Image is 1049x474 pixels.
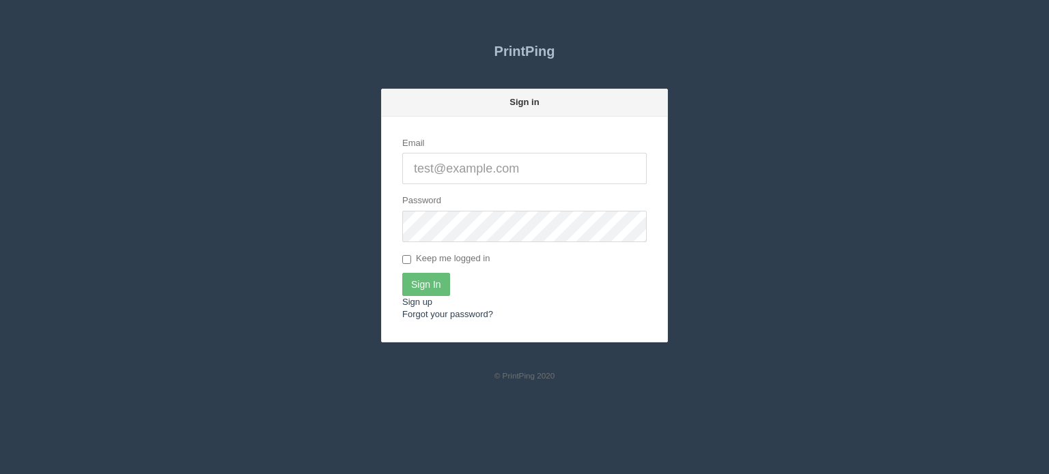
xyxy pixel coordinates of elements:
[402,273,450,296] input: Sign In
[381,34,668,68] a: PrintPing
[402,297,432,307] a: Sign up
[494,371,555,380] small: © PrintPing 2020
[402,137,425,150] label: Email
[402,153,647,184] input: test@example.com
[402,252,490,266] label: Keep me logged in
[509,97,539,107] strong: Sign in
[402,194,441,207] label: Password
[402,309,493,319] a: Forgot your password?
[402,255,411,264] input: Keep me logged in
